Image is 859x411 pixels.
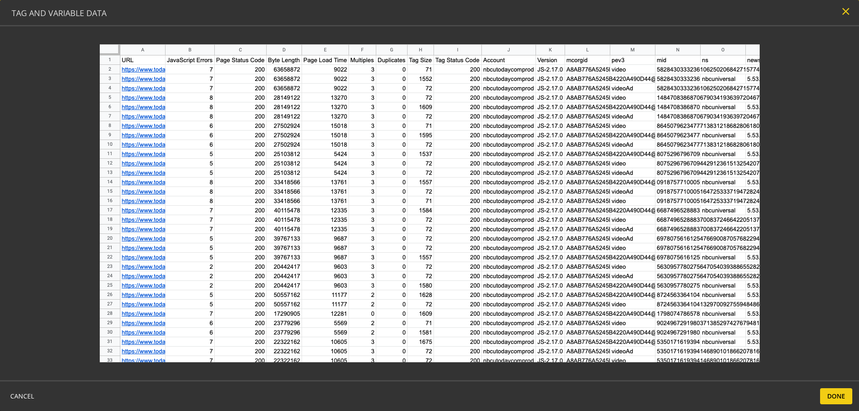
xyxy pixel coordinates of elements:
button: Done [820,388,852,404]
h4: Tag and Variable Data [12,9,106,18]
span: Done [827,388,845,404]
button: CANCEL [7,388,38,404]
span: CANCEL [10,388,34,404]
mat-icon: close [840,5,852,17]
